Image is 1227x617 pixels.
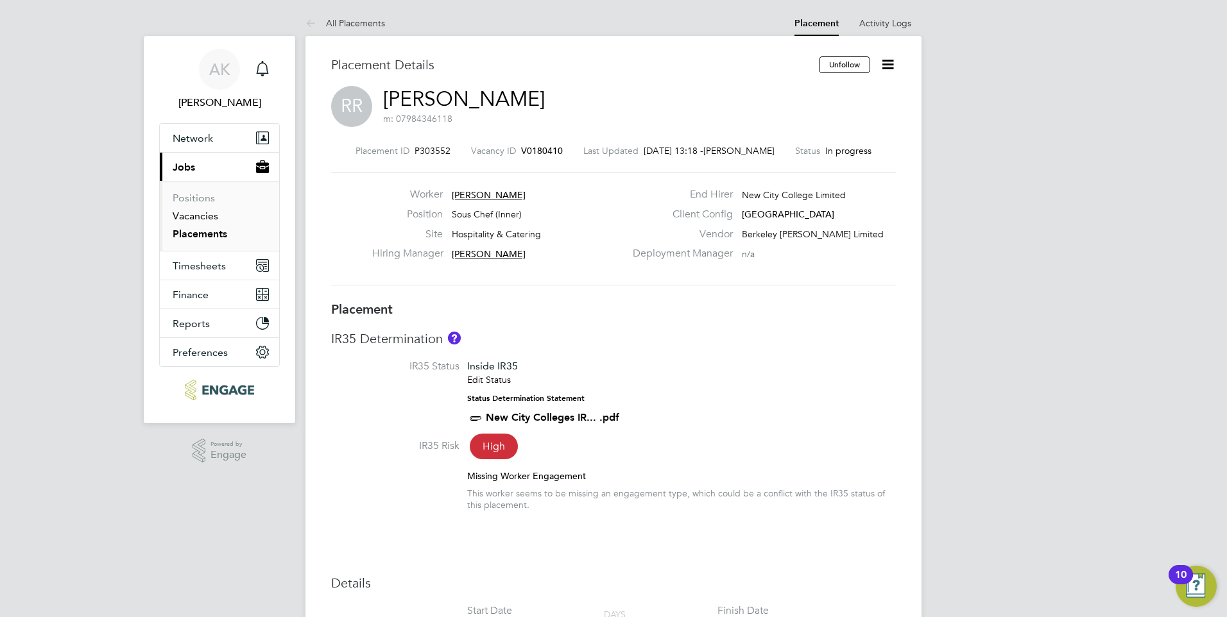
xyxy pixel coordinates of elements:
[452,189,526,201] span: [PERSON_NAME]
[173,210,218,222] a: Vacancies
[795,145,820,156] label: Status
[331,330,896,347] h3: IR35 Determination
[209,61,230,78] span: AK
[1176,566,1217,607] button: Open Resource Center, 10 new notifications
[160,251,279,280] button: Timesheets
[383,87,545,112] a: [PERSON_NAME]
[210,450,246,461] span: Engage
[415,145,450,156] span: P303552
[452,228,541,240] span: Hospitality & Catering
[703,145,775,156] span: [PERSON_NAME]
[159,95,280,110] span: Anna Kucharska
[160,338,279,366] button: Preferences
[372,188,443,201] label: Worker
[825,145,871,156] span: In progress
[383,113,452,124] span: m: 07984346118
[742,208,834,220] span: [GEOGRAPHIC_DATA]
[173,289,209,301] span: Finance
[173,317,210,330] span: Reports
[452,208,522,220] span: Sous Chef (Inner)
[471,145,516,156] label: Vacancy ID
[467,470,896,482] div: Missing Worker Engagement
[448,332,461,344] button: About IR35
[159,49,280,110] a: AK[PERSON_NAME]
[467,394,585,403] strong: Status Determination Statement
[470,434,518,459] span: High
[173,228,227,240] a: Placements
[372,228,443,241] label: Site
[452,248,526,260] span: [PERSON_NAME]
[331,360,459,373] label: IR35 Status
[742,189,846,201] span: New City College Limited
[173,132,213,144] span: Network
[193,439,247,463] a: Powered byEngage
[144,36,295,423] nav: Main navigation
[859,17,911,29] a: Activity Logs
[305,17,385,29] a: All Placements
[486,411,619,423] a: New City Colleges IR... .pdf
[160,181,279,251] div: Jobs
[625,208,733,221] label: Client Config
[331,575,896,591] h3: Details
[625,228,733,241] label: Vendor
[625,247,733,260] label: Deployment Manager
[372,208,443,221] label: Position
[819,56,870,73] button: Unfollow
[331,439,459,453] label: IR35 Risk
[160,309,279,337] button: Reports
[467,360,518,372] span: Inside IR35
[625,188,733,201] label: End Hirer
[173,260,226,272] span: Timesheets
[331,86,372,127] span: RR
[210,439,246,450] span: Powered by
[467,374,511,385] a: Edit Status
[372,247,443,260] label: Hiring Manager
[173,346,228,359] span: Preferences
[160,153,279,181] button: Jobs
[356,145,409,156] label: Placement ID
[160,280,279,308] button: Finance
[173,161,195,173] span: Jobs
[644,145,703,156] span: [DATE] 13:18 -
[521,145,563,156] span: V0180410
[331,56,809,73] h3: Placement Details
[742,248,755,260] span: n/a
[160,124,279,152] button: Network
[159,380,280,400] a: Go to home page
[331,301,393,317] b: Placement
[1175,575,1187,591] div: 10
[794,18,839,29] a: Placement
[185,380,253,400] img: ncclondon-logo-retina.png
[467,487,896,511] div: This worker seems to be missing an engagement type, which could be a conflict with the IR35 statu...
[583,145,639,156] label: Last Updated
[173,192,215,204] a: Positions
[742,228,884,240] span: Berkeley [PERSON_NAME] Limited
